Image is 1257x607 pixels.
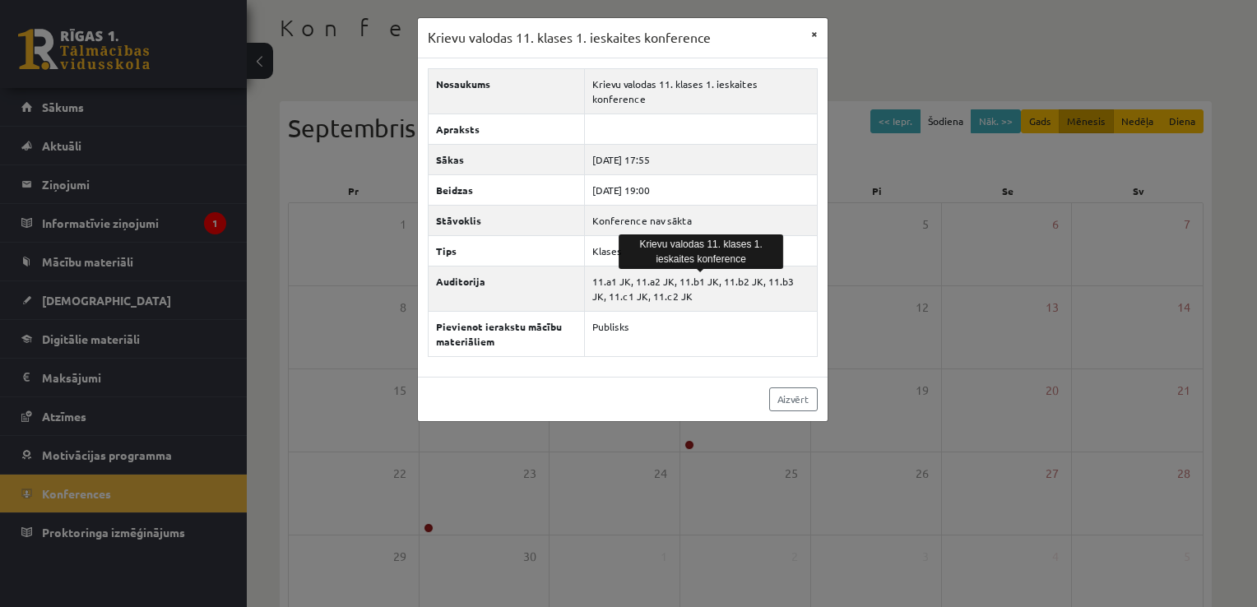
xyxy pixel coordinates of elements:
[769,387,818,411] a: Aizvērt
[585,235,817,266] td: Klases
[585,266,817,311] td: 11.a1 JK, 11.a2 JK, 11.b1 JK, 11.b2 JK, 11.b3 JK, 11.c1 JK, 11.c2 JK
[585,68,817,114] td: Krievu valodas 11. klases 1. ieskaites konference
[585,311,817,356] td: Publisks
[428,68,585,114] th: Nosaukums
[428,205,585,235] th: Stāvoklis
[428,266,585,311] th: Auditorija
[428,174,585,205] th: Beidzas
[585,144,817,174] td: [DATE] 17:55
[428,311,585,356] th: Pievienot ierakstu mācību materiāliem
[619,234,783,269] div: Krievu valodas 11. klases 1. ieskaites konference
[428,28,711,48] h3: Krievu valodas 11. klases 1. ieskaites konference
[428,235,585,266] th: Tips
[585,174,817,205] td: [DATE] 19:00
[428,114,585,144] th: Apraksts
[585,205,817,235] td: Konference nav sākta
[801,18,828,49] button: ×
[428,144,585,174] th: Sākas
